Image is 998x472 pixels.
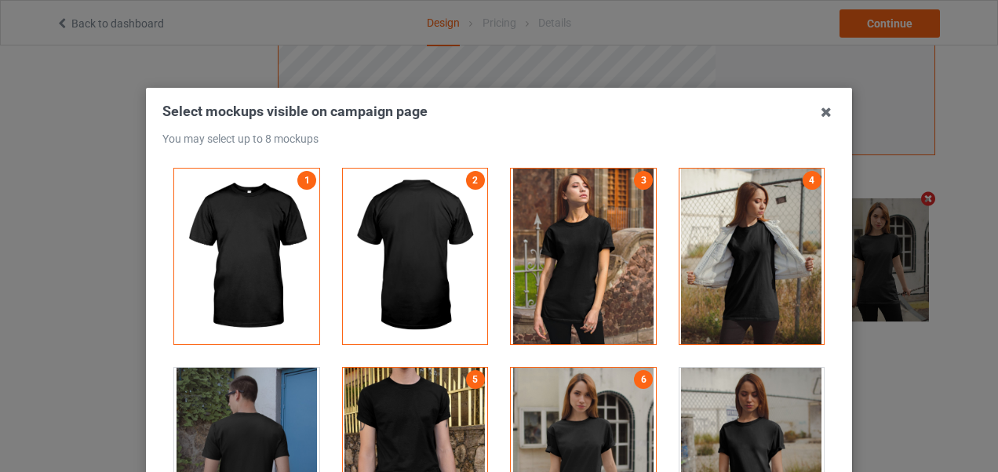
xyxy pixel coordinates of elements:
[162,133,319,145] span: You may select up to 8 mockups
[803,171,821,190] a: 4
[634,370,653,389] a: 6
[466,370,485,389] a: 5
[162,103,428,119] span: Select mockups visible on campaign page
[297,171,316,190] a: 1
[466,171,485,190] a: 2
[634,171,653,190] a: 3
